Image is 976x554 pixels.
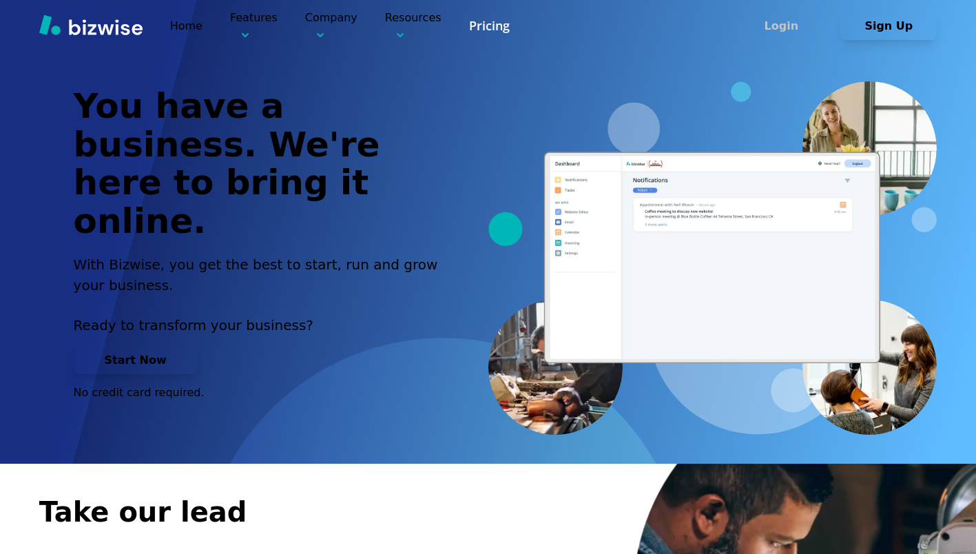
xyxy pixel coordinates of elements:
h1: You have a business. We're here to bring it online. [74,88,454,240]
p: Features [230,10,278,42]
p: Resources [385,10,442,42]
a: Login [733,19,840,32]
button: Start Now [74,347,198,374]
p: Ready to transform your business? [74,315,454,336]
a: Sign Up [840,19,937,32]
img: Bizwise Logo [39,14,143,35]
a: Start Now [74,353,198,367]
a: Pricing [469,17,510,34]
button: Login [733,12,829,40]
p: Company [305,10,357,42]
p: No credit card required. [74,385,454,400]
h2: With Bizwise, you get the best to start, run and grow your business. [74,254,454,296]
button: Sign Up [840,12,937,40]
h2: Take our lead [39,493,937,531]
a: Home [170,19,203,32]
